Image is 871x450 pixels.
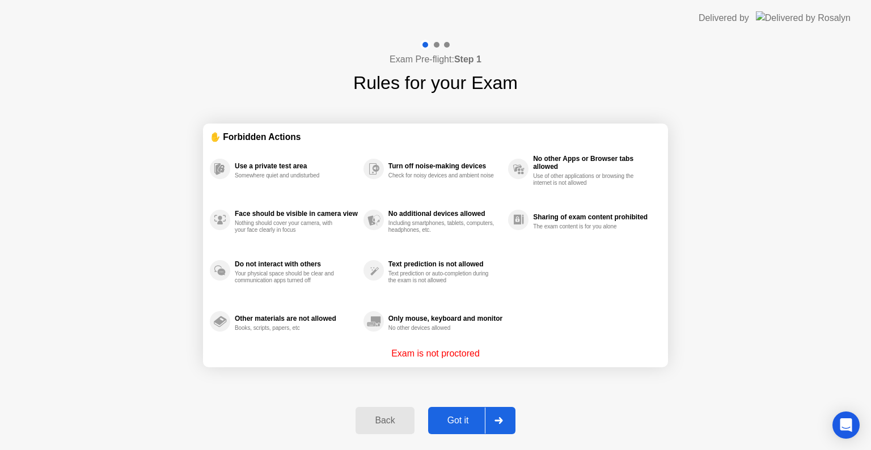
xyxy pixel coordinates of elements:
div: Face should be visible in camera view [235,210,358,218]
div: Your physical space should be clear and communication apps turned off [235,270,342,284]
div: Delivered by [699,11,749,25]
b: Step 1 [454,54,481,64]
button: Back [356,407,414,434]
div: Sharing of exam content prohibited [533,213,656,221]
h4: Exam Pre-flight: [390,53,481,66]
div: Check for noisy devices and ambient noise [388,172,496,179]
div: The exam content is for you alone [533,223,640,230]
div: Text prediction or auto-completion during the exam is not allowed [388,270,496,284]
div: Nothing should cover your camera, with your face clearly in focus [235,220,342,234]
p: Exam is not proctored [391,347,480,360]
div: Somewhere quiet and undisturbed [235,172,342,179]
div: Books, scripts, papers, etc [235,325,342,332]
h1: Rules for your Exam [353,69,518,96]
div: No other Apps or Browser tabs allowed [533,155,656,171]
button: Got it [428,407,515,434]
div: Including smartphones, tablets, computers, headphones, etc. [388,220,496,234]
img: Delivered by Rosalyn [756,11,851,24]
div: Open Intercom Messenger [832,411,860,439]
div: No other devices allowed [388,325,496,332]
div: No additional devices allowed [388,210,502,218]
div: Got it [432,415,485,426]
div: Other materials are not allowed [235,315,358,322]
div: Back [359,415,411,426]
div: Do not interact with others [235,260,358,268]
div: Use of other applications or browsing the internet is not allowed [533,173,640,186]
div: Use a private test area [235,162,358,170]
div: Text prediction is not allowed [388,260,502,268]
div: Turn off noise-making devices [388,162,502,170]
div: ✋ Forbidden Actions [210,130,661,143]
div: Only mouse, keyboard and monitor [388,315,502,322]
